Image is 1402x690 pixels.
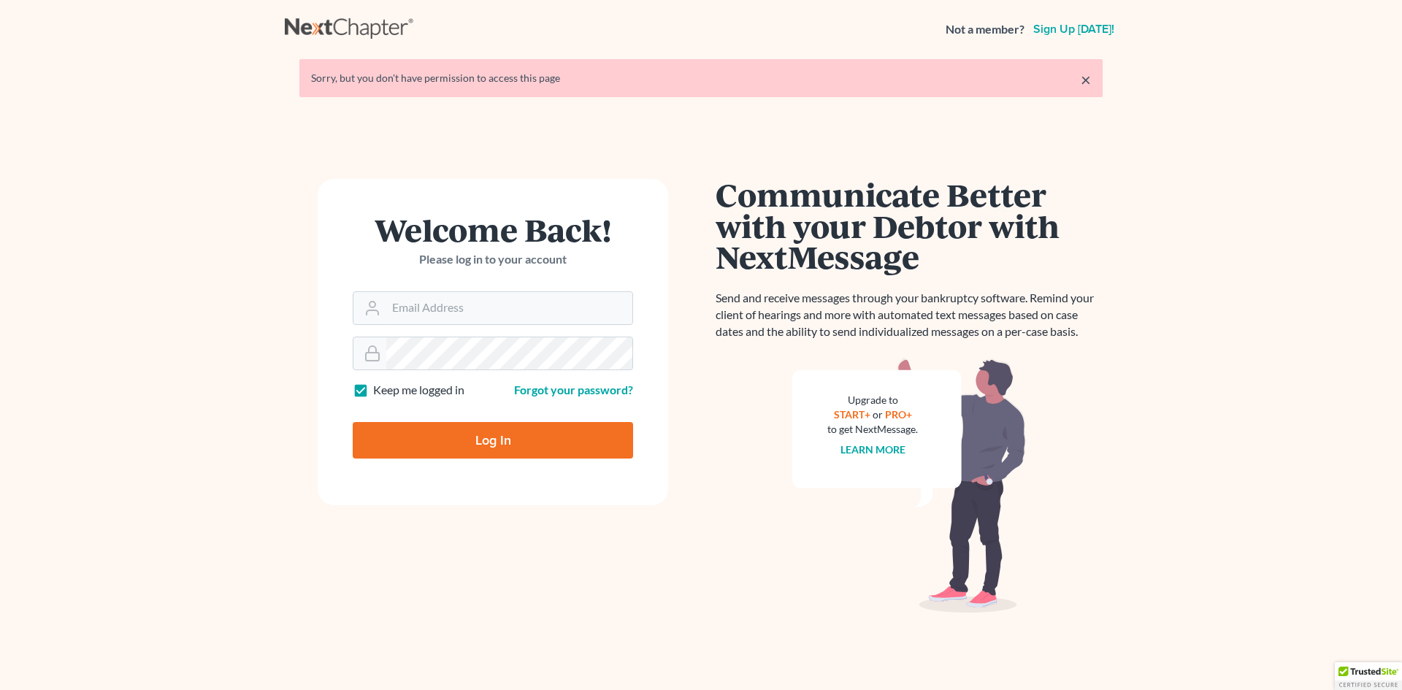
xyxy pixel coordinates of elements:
input: Log In [353,422,633,459]
a: Learn more [840,443,905,456]
a: Sign up [DATE]! [1030,23,1117,35]
h1: Welcome Back! [353,214,633,245]
h1: Communicate Better with your Debtor with NextMessage [716,179,1103,272]
span: or [873,408,883,421]
p: Send and receive messages through your bankruptcy software. Remind your client of hearings and mo... [716,290,1103,340]
label: Keep me logged in [373,382,464,399]
p: Please log in to your account [353,251,633,268]
strong: Not a member? [946,21,1024,38]
a: START+ [834,408,870,421]
a: Forgot your password? [514,383,633,396]
div: TrustedSite Certified [1335,662,1402,690]
div: Upgrade to [827,393,918,407]
a: × [1081,71,1091,88]
a: PRO+ [885,408,912,421]
div: to get NextMessage. [827,422,918,437]
div: Sorry, but you don't have permission to access this page [311,71,1091,85]
img: nextmessage_bg-59042aed3d76b12b5cd301f8e5b87938c9018125f34e5fa2b7a6b67550977c72.svg [792,358,1026,613]
input: Email Address [386,292,632,324]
